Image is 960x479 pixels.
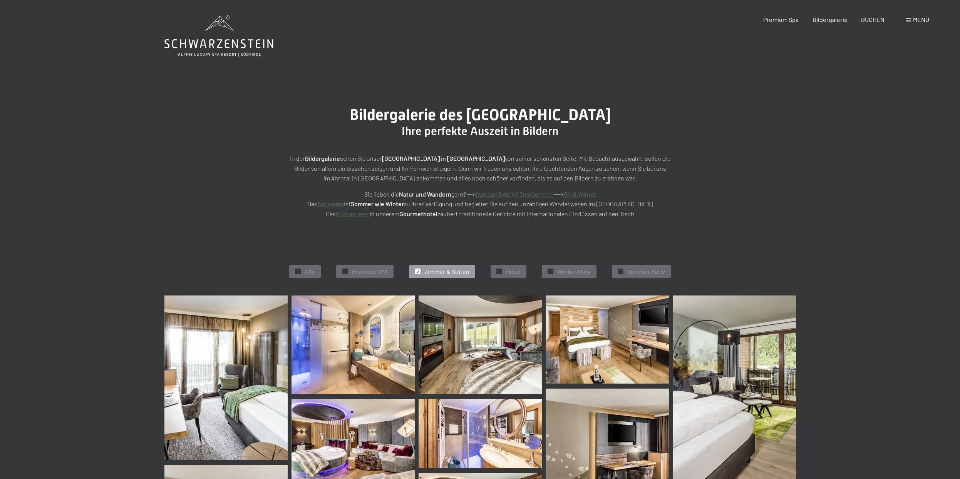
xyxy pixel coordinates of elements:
span: Alle [305,267,315,276]
span: ✓ [416,269,419,274]
a: Premium Spa [763,16,799,23]
a: Bildergalerie [813,16,848,23]
span: Hotel [506,267,521,276]
span: ✓ [343,269,347,274]
p: In der sehen Sie unser von seiner schönsten Seite. Mit Bedacht ausgewählt, sollen die Bilder von ... [288,154,673,183]
a: Wandern&AktivitätenSommer [475,190,554,198]
a: Aktivteam [317,200,344,207]
img: Bildergalerie [292,295,415,394]
span: Ihre perfekte Auszeit in Bildern [402,124,558,138]
strong: Sommer wie Winter [351,200,404,207]
span: Premium SPA [352,267,388,276]
span: Menü [913,16,929,23]
span: ✓ [619,269,622,274]
strong: Bildergalerie [305,155,340,162]
span: ✓ [549,269,552,274]
a: Küchenteam [336,210,370,217]
span: ✓ [297,269,300,274]
span: Winter Aktiv [557,267,591,276]
img: Bildergalerie [419,399,542,468]
strong: Natur und Wandern [399,190,451,198]
strong: [GEOGRAPHIC_DATA] in [GEOGRAPHIC_DATA] [382,155,505,162]
span: ✓ [498,269,501,274]
span: Zimmer & Suiten [424,267,469,276]
img: Bildergalerie [546,295,669,384]
p: Sie lieben die gern? --> ---> Das ist zu Ihrer Verfügung und begleitet Sie auf den unzähligen Wan... [288,189,673,219]
span: Bildergalerie des [GEOGRAPHIC_DATA] [350,106,611,124]
a: BUCHEN [861,16,885,23]
img: Bildergalerie [164,295,288,460]
a: Ski & Winter [564,190,596,198]
img: Bildergalerie [419,295,542,394]
span: Sommer Aktiv [627,267,665,276]
strong: Gourmethotel [399,210,437,217]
